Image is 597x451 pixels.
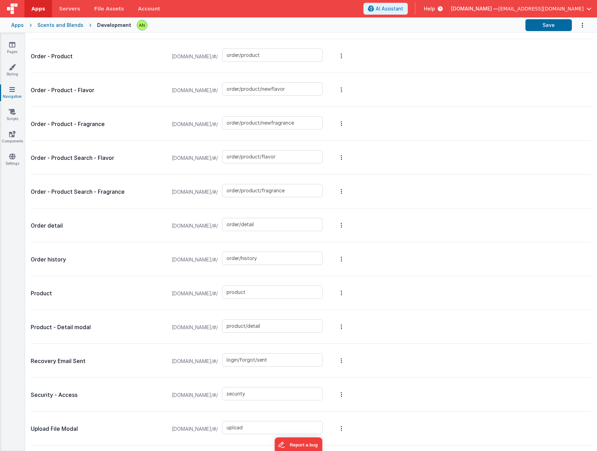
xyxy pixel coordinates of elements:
span: [DOMAIN_NAME]/#/ [168,382,222,408]
p: Order - Product Search - Fragrance [31,187,165,197]
button: AI Assistant [363,3,408,15]
p: Upload File Modal [31,424,165,434]
button: Options [337,347,346,375]
input: Enter a slug name [222,252,323,265]
span: AI Assistant [376,5,403,12]
p: Order detail [31,221,165,231]
p: Security - Access [31,390,165,400]
input: Enter a slug name [222,49,323,62]
button: Options [337,414,346,442]
button: Options [337,211,346,239]
button: Options [337,313,346,341]
span: [DOMAIN_NAME]/#/ [168,111,222,138]
span: [DOMAIN_NAME]/#/ [168,179,222,205]
span: [EMAIL_ADDRESS][DOMAIN_NAME] [498,5,584,12]
span: [DOMAIN_NAME]/#/ [168,416,222,442]
button: Options [337,143,346,171]
span: Apps [31,5,45,12]
img: 1ed2b4006576416bae4b007ab5b07290 [137,20,147,30]
span: [DOMAIN_NAME]/#/ [168,145,222,171]
span: [DOMAIN_NAME]/#/ [168,314,222,341]
p: Recovery Email Sent [31,356,165,366]
div: Scents and Blends [37,22,83,29]
span: [DOMAIN_NAME]/#/ [168,213,222,239]
button: [DOMAIN_NAME] — [EMAIL_ADDRESS][DOMAIN_NAME] [451,5,591,12]
span: [DOMAIN_NAME]/#/ [168,348,222,375]
input: Enter a slug name [222,82,323,96]
p: Product - Detail modal [31,323,165,332]
p: Order - Product Search - Flavor [31,153,165,163]
span: [DOMAIN_NAME]/#/ [168,280,222,307]
input: Enter a slug name [222,387,323,400]
button: Options [337,42,346,70]
span: Help [424,5,435,12]
button: Options [337,177,346,205]
p: Order - Product - Flavor [31,86,165,95]
input: Enter a slug name [222,184,323,197]
button: Options [337,279,346,307]
div: Development [97,22,131,29]
input: Enter a slug name [222,421,323,434]
button: Options [572,18,586,32]
span: [DOMAIN_NAME]/#/ [168,77,222,104]
input: Enter a slug name [222,218,323,231]
input: Enter a slug name [222,286,323,299]
button: Options [337,76,346,104]
input: Enter a slug name [222,319,323,333]
input: Enter a slug name [222,116,323,130]
span: [DOMAIN_NAME]/#/ [168,246,222,273]
button: Options [337,380,346,408]
span: Servers [59,5,80,12]
button: Save [525,19,572,31]
p: Order - Product [31,52,165,61]
button: Options [337,110,346,138]
input: Enter a slug name [222,353,323,367]
p: Product [31,289,165,298]
button: Options [337,245,346,273]
span: [DOMAIN_NAME] — [451,5,498,12]
span: File Assets [94,5,124,12]
p: Order history [31,255,165,265]
div: Apps [11,22,24,29]
span: [DOMAIN_NAME]/#/ [168,43,222,70]
input: Enter a slug name [222,150,323,163]
p: Order - Product - Fragrance [31,119,165,129]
